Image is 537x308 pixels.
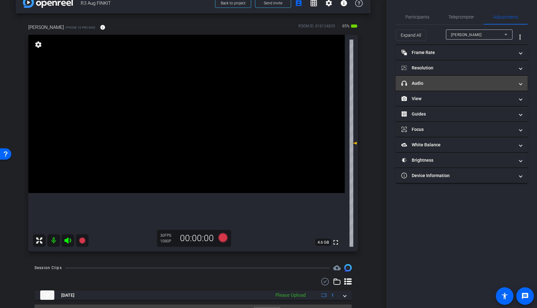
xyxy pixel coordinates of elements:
[401,142,514,148] mat-panel-title: White Balance
[332,239,339,246] mat-icon: fullscreen
[396,153,528,168] mat-expansion-panel-header: Brightness
[61,292,74,299] span: [DATE]
[298,23,335,32] div: ROOM ID: 818124829
[396,106,528,122] mat-expansion-panel-header: Guides
[350,139,357,147] mat-icon: 0 dB
[272,292,309,299] div: Please Upload
[448,15,474,19] span: Teleprompter
[333,264,341,272] mat-icon: cloud_upload
[396,91,528,106] mat-expansion-panel-header: View
[396,137,528,152] mat-expansion-panel-header: White Balance
[344,264,352,272] img: Session clips
[66,25,95,30] span: iPhone 16 Pro Max
[501,292,508,300] mat-icon: accessibility
[264,1,282,6] span: Send invite
[396,122,528,137] mat-expansion-panel-header: Focus
[396,168,528,183] mat-expansion-panel-header: Device Information
[165,233,171,238] span: FPS
[396,76,528,91] mat-expansion-panel-header: Audio
[401,80,514,87] mat-panel-title: Audio
[513,30,528,45] button: More Options for Adjustments Panel
[401,111,514,117] mat-panel-title: Guides
[401,65,514,71] mat-panel-title: Resolution
[176,233,218,244] div: 00:00:00
[396,30,426,41] button: Expand All
[516,33,524,41] mat-icon: more_vert
[401,29,421,41] span: Expand All
[396,60,528,75] mat-expansion-panel-header: Resolution
[160,239,176,244] div: 1080P
[160,233,176,238] div: 30
[221,1,246,5] span: Back to project
[401,172,514,179] mat-panel-title: Device Information
[493,15,518,19] span: Adjustments
[35,265,62,271] div: Session Clips
[350,22,358,30] mat-icon: battery_std
[401,95,514,102] mat-panel-title: View
[331,292,334,299] span: 1
[401,49,514,56] mat-panel-title: Frame Rate
[315,239,331,246] span: 4.6 GB
[35,290,352,300] mat-expansion-panel-header: thumb-nail[DATE]Please Upload1
[100,24,106,30] mat-icon: info
[341,21,350,31] span: 85%
[333,264,341,272] span: Destinations for your clips
[34,41,43,48] mat-icon: settings
[521,292,529,300] mat-icon: message
[28,24,64,31] span: [PERSON_NAME]
[401,126,514,133] mat-panel-title: Focus
[451,33,482,37] span: [PERSON_NAME]
[396,45,528,60] mat-expansion-panel-header: Frame Rate
[401,157,514,164] mat-panel-title: Brightness
[40,290,54,300] img: thumb-nail
[405,15,429,19] span: Participants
